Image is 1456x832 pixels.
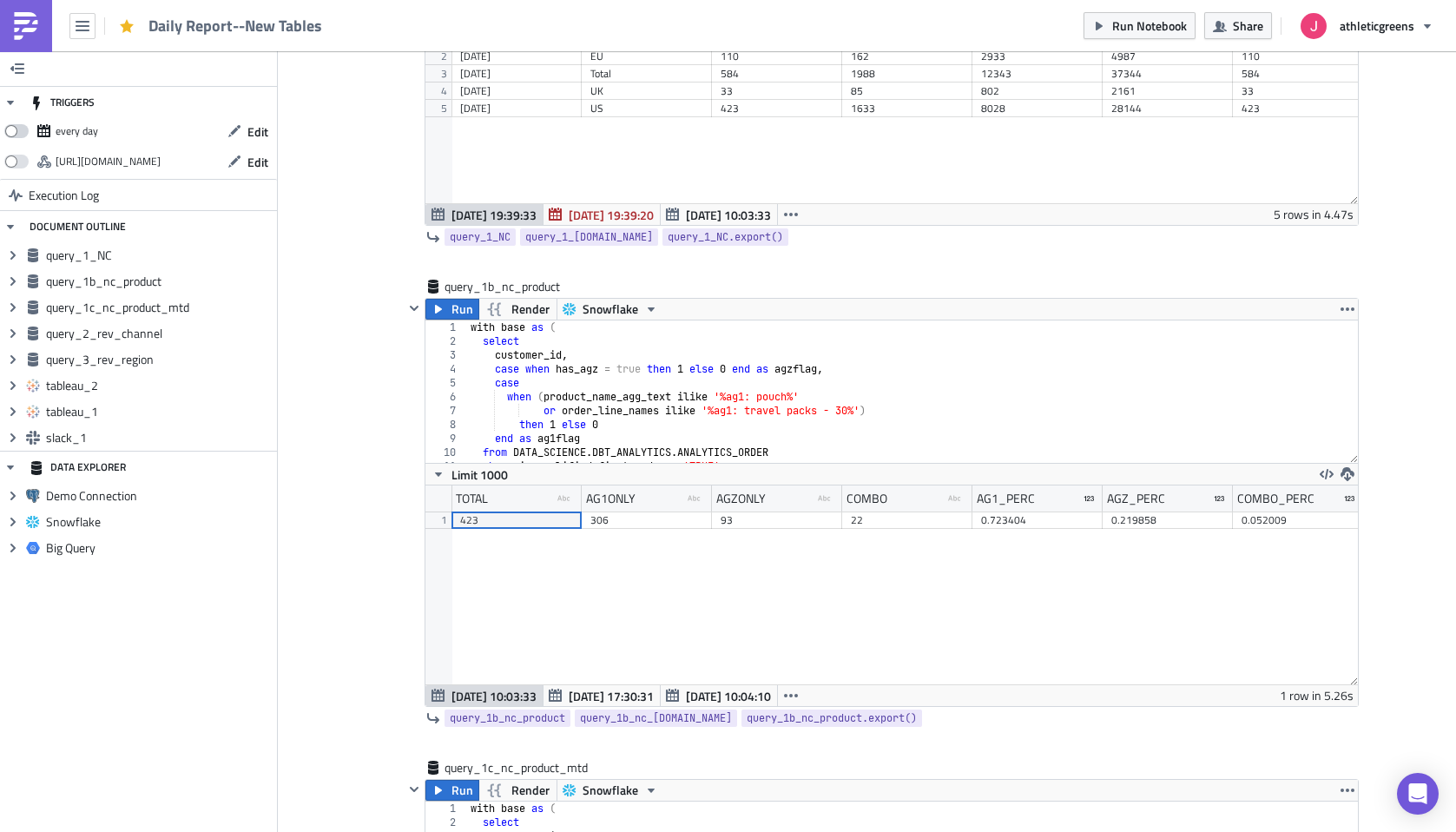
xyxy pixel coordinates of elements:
[981,100,1094,117] div: 8028
[716,485,766,512] div: AGZONLY
[404,298,425,319] button: Hide content
[43,45,125,59] a: CLT dashboard
[46,300,273,315] span: query_1c_nc_product_mtd
[425,334,467,348] div: 2
[668,228,783,246] span: query_1_NC.export()
[721,100,833,117] div: 423
[425,464,514,485] button: Limit 1000
[46,488,273,504] span: Demo Connection
[451,687,537,705] span: [DATE] 10:03:33
[1111,512,1224,529] div: 0.219858
[1290,7,1443,45] button: athleticgreens
[30,211,126,242] div: DOCUMENT OUTLINE
[30,452,126,483] div: DATA EXPLORER
[525,228,653,246] span: query_1_[DOMAIN_NAME]
[425,802,467,815] div: 1
[520,228,658,246] a: query_1_[DOMAIN_NAME]
[460,512,573,529] div: 423
[451,299,473,320] span: Run
[1280,685,1354,706] div: 1 row in 5.26s
[851,65,964,83] div: 1988
[590,65,703,83] div: Total
[425,348,467,362] div: 3
[56,149,161,175] div: https://pushmetrics.io/api/v1/report/E7L6B28Lq1/webhook?token=c0a5d8c88fb4474fbace1075d1c85e19
[557,299,664,320] button: Snowflake
[530,141,795,155] strong: {{ query_1_[DOMAIN_NAME][2].TO_PLAN }}%
[451,780,473,801] span: Run
[1397,773,1439,815] div: Open Intercom Messenger
[1237,485,1314,512] div: COMBO_PERC
[543,204,661,225] button: [DATE] 19:39:20
[425,362,467,376] div: 4
[7,7,869,21] p: Hi team, see below for performance [DATE], . Please see the attached dashboards for performance m...
[30,87,95,118] div: TRIGGERS
[721,512,833,529] div: 93
[99,207,423,221] strong: {{ query_1_[DOMAIN_NAME][4].NEW_CUSTOMERS_F }}
[1242,100,1354,117] div: 423
[7,122,869,135] p: 📌
[445,710,570,727] a: query_1b_nc_product
[1112,17,1187,35] span: Run Notebook
[981,83,1094,100] div: 802
[1204,12,1272,39] button: Share
[122,141,445,155] strong: {{ query_1_[DOMAIN_NAME][2].NEW_CUSTOMERS_F }}
[425,299,479,320] button: Run
[660,685,778,706] button: [DATE] 10:04:10
[1107,485,1165,512] div: AGZ_PERC
[46,514,273,530] span: Snowflake
[660,204,778,225] button: [DATE] 10:03:33
[747,710,917,727] span: query_1b_nc_product.export()
[425,446,467,459] div: 10
[721,65,833,83] div: 584
[46,404,273,419] span: tableau_1
[721,48,833,65] div: 110
[543,685,661,706] button: [DATE] 17:30:31
[7,83,869,97] p: Link to
[43,83,130,97] a: AGZ Dashboard
[580,710,732,727] span: query_1b_nc_[DOMAIN_NAME]
[1242,48,1354,65] div: 110
[445,228,516,246] a: query_1_NC
[478,780,557,801] button: Render
[662,228,788,246] a: query_1_NC.export()
[12,12,40,40] img: PushMetrics
[509,207,774,221] strong: {{ query_1_[DOMAIN_NAME][4].TO_PLAN }}%
[7,141,46,155] strong: TOTAL
[1084,12,1196,39] button: Run Notebook
[583,780,638,801] span: Snowflake
[590,48,703,65] div: EU
[686,687,771,705] span: [DATE] 10:04:10
[445,278,562,295] span: query_1b_nc_product
[56,118,98,144] div: every day
[557,780,664,801] button: Snowflake
[425,780,479,801] button: Run
[404,779,425,800] button: Hide content
[29,180,99,211] span: Execution Log
[1111,83,1224,100] div: 2161
[981,48,1094,65] div: 2933
[569,206,654,224] span: [DATE] 19:39:20
[590,512,703,529] div: 306
[46,274,273,289] span: query_1b_nc_product
[425,204,544,225] button: [DATE] 19:39:33
[451,466,508,484] span: Limit 1000
[425,418,467,432] div: 8
[460,48,573,65] div: [DATE]
[219,149,277,175] button: Edit
[1274,204,1354,225] div: 5 rows in 4.47s
[219,118,277,145] button: Edit
[7,141,869,182] p: : We acquired new customers, to plan. MTD, we've acquired new customers, which is to plan.
[46,352,273,367] span: query_3_rev_region
[847,485,887,512] div: COMBO
[1299,11,1328,41] img: Avatar
[43,64,148,78] a: Amazon dashboard
[460,100,573,117] div: [DATE]
[245,7,474,21] strong: {{ query_1_[DOMAIN_NAME][0].DATE }}
[22,122,131,135] strong: NEW CUSTOMERS
[851,512,964,529] div: 22
[7,207,24,221] strong: NA
[460,65,573,83] div: [DATE]
[445,759,590,776] span: query_1c_nc_product_mtd
[460,83,573,100] div: [DATE]
[721,83,833,100] div: 33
